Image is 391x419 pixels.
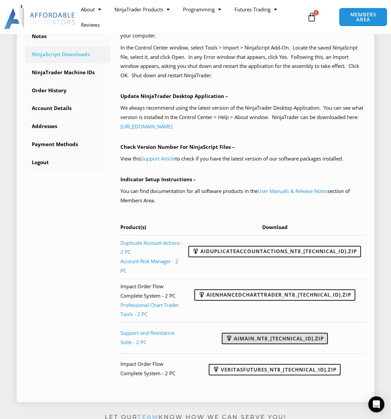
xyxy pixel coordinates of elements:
[25,118,110,135] a: Addresses
[25,82,110,99] a: Order History
[74,2,305,32] nav: Menu
[25,64,110,81] a: NinjaTrader Machine IDs
[120,154,366,164] p: View this to check if you have the latest version of our software packages installed.
[74,17,106,32] a: Reviews
[258,188,327,194] a: User Manuals & Release Notes
[120,258,178,274] a: Account Risk Manager - 2 PC
[108,2,176,17] a: NinjaTrader Products
[209,364,340,375] a: VeritasFutures_NT8_[TECHNICAL_ID].zip
[346,12,381,22] span: MEMBERS AREA
[339,8,388,26] a: MEMBERS AREA
[25,46,110,63] a: NinjaScript Downloads
[313,10,319,15] span: 0
[120,224,146,230] span: Product(s)
[74,2,108,17] a: About
[120,302,179,318] a: Professional Chart Trader Tools - 2 PC
[141,155,175,162] a: Support Article
[120,187,366,205] p: You can find documentation for all software products in the section of Members Area.
[25,154,110,171] a: Logout
[120,353,188,384] td: Impact Order Flow Complete System - 2 PC
[120,103,366,131] p: We always recommend using the latest version of the NinjaTrader Desktop Application. You can see ...
[25,100,110,117] a: Account Details
[120,176,196,183] b: Indicator Setup Instructions –
[120,279,188,322] td: Impact Order Flow Complete System - 2 PC
[262,224,288,230] span: Download
[368,396,384,412] div: Open Intercom Messenger
[120,329,174,345] a: Support and Resistance Suite - 2 PC
[194,289,355,301] a: AIEnhancedChartTrader_NT8_[TECHNICAL_ID].zip
[120,123,173,130] a: [URL][DOMAIN_NAME]
[25,136,110,153] a: Payment Methods
[297,7,326,27] a: 0
[222,333,328,344] a: AIMain_NT8_[TECHNICAL_ID].zip
[120,143,235,150] b: Check Version Number For NinjaScript Files –
[228,2,284,17] a: Futures Trading
[25,0,110,171] nav: Account pages
[188,246,361,257] a: AIDuplicateAccountActions_NT8_[TECHNICAL_ID].zip
[120,43,366,80] p: In the Control Center window, select Tools > Import > NinjaScript Add-On. Locate the saved NinjaS...
[120,239,183,255] a: Duplicate Account Actions - 2 PC
[4,5,76,29] img: LogoAI | Affordable Indicators – NinjaTrader
[120,93,228,99] b: Update NinjaTrader Desktop Application –
[176,2,228,17] a: Programming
